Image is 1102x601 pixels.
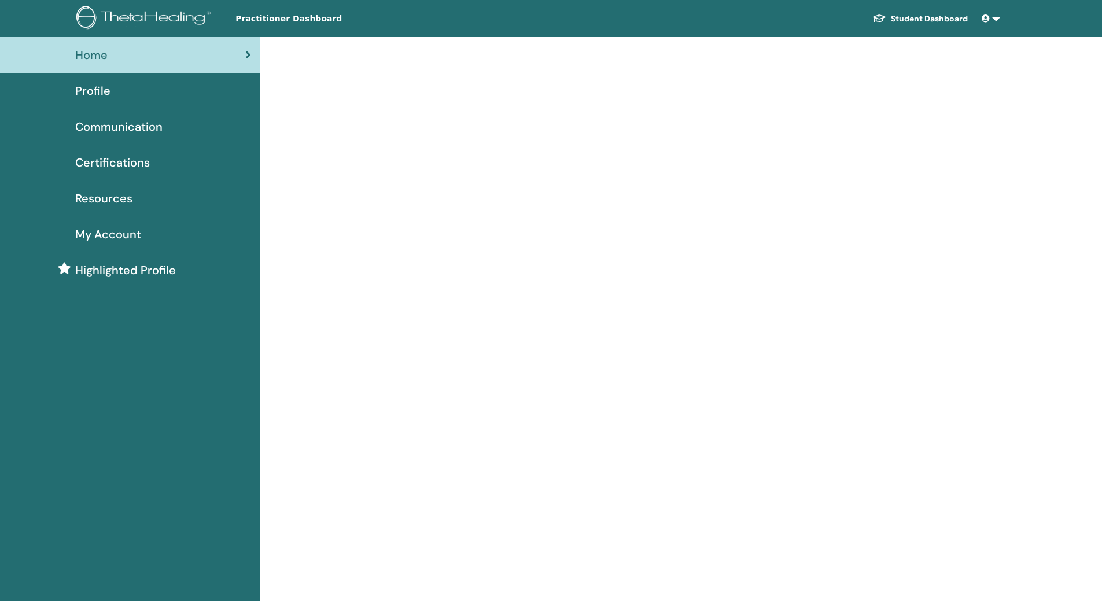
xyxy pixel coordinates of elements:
[75,154,150,171] span: Certifications
[75,46,108,64] span: Home
[75,190,132,207] span: Resources
[75,82,110,99] span: Profile
[235,13,409,25] span: Practitioner Dashboard
[872,13,886,23] img: graduation-cap-white.svg
[75,261,176,279] span: Highlighted Profile
[75,118,163,135] span: Communication
[75,226,141,243] span: My Account
[76,6,215,32] img: logo.png
[863,8,977,30] a: Student Dashboard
